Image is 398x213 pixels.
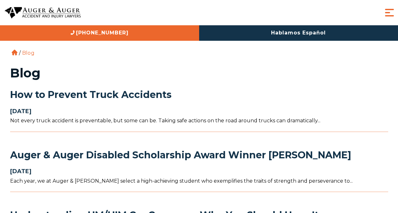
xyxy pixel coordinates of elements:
[12,50,17,55] a: Home
[10,149,351,161] a: Auger & Auger Disabled Scholarship Award Winner [PERSON_NAME]
[10,168,31,175] strong: [DATE]
[21,50,36,56] li: Blog
[10,177,388,185] p: Each year, we at Auger & [PERSON_NAME] select a high-achieving student who exemplifies the traits...
[10,116,388,125] p: Not every truck accident is preventable, but some can be. Taking safe actions on the road around ...
[383,6,396,19] button: Menu
[10,108,31,115] strong: [DATE]
[10,89,172,100] a: How to Prevent Truck Accidents
[5,7,81,19] img: Auger & Auger Accident and Injury Lawyers Logo
[10,67,388,79] h1: Blog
